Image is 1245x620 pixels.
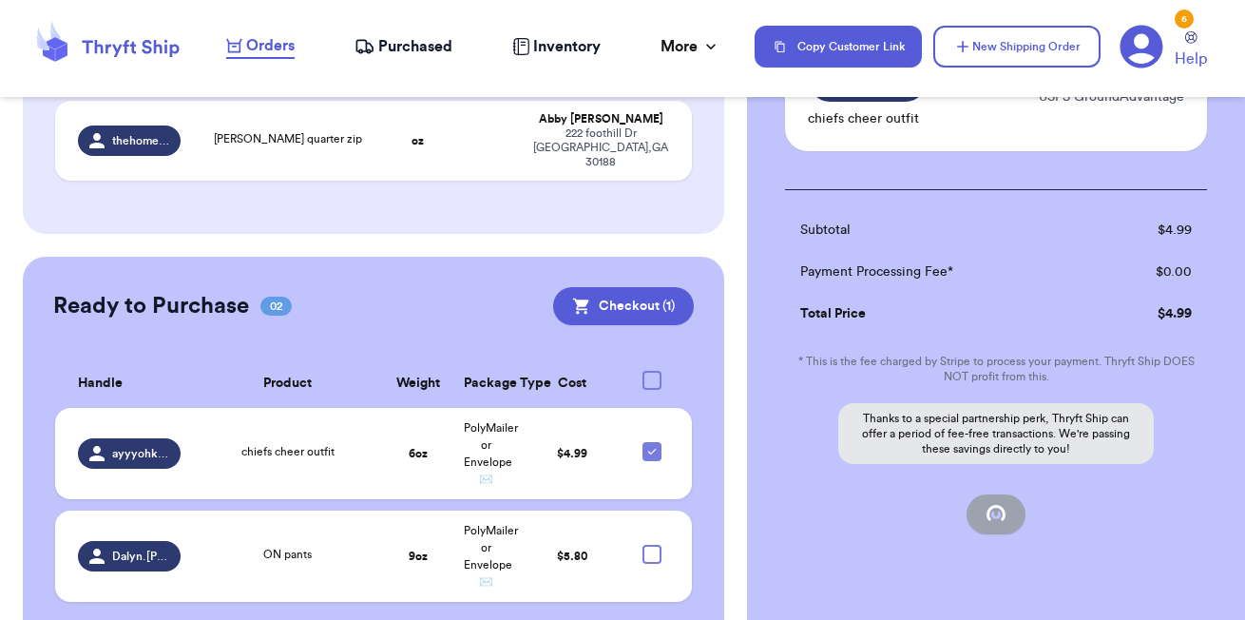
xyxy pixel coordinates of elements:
[464,525,518,588] span: PolyMailer or Envelope ✉️
[1039,87,1184,107] p: USPS GroundAdvantage
[1095,209,1207,251] td: $ 4.99
[464,422,518,485] span: PolyMailer or Envelope ✉️
[409,551,428,562] strong: 9 oz
[1095,293,1207,335] td: $ 4.99
[521,359,623,408] th: Cost
[661,35,720,58] div: More
[112,133,169,148] span: thehomebodybookshelf
[263,549,312,560] span: ON pants
[214,133,362,145] span: [PERSON_NAME] quarter zip
[246,34,295,57] span: Orders
[384,359,452,408] th: Weight
[557,551,587,562] span: $ 5.80
[192,359,384,408] th: Product
[452,359,521,408] th: Package Type
[1095,251,1207,293] td: $ 0.00
[808,109,928,128] p: chiefs cheer outfit
[1175,31,1207,70] a: Help
[553,287,694,325] button: Checkout (1)
[260,297,292,316] span: 02
[533,35,601,58] span: Inventory
[226,34,295,59] a: Orders
[785,251,1095,293] td: Payment Processing Fee*
[785,293,1095,335] td: Total Price
[532,112,669,126] div: Abby [PERSON_NAME]
[112,446,169,461] span: ayyyohkayyy
[378,35,452,58] span: Purchased
[785,354,1207,384] p: * This is the fee charged by Stripe to process your payment. Thryft Ship DOES NOT profit from this.
[53,291,249,321] h2: Ready to Purchase
[512,35,601,58] a: Inventory
[755,26,922,68] button: Copy Customer Link
[112,549,169,564] span: Dalyn.[PERSON_NAME]
[241,446,335,457] span: chiefs cheer outfit
[1120,25,1163,68] a: 6
[1175,10,1194,29] div: 6
[409,448,428,459] strong: 6 oz
[785,209,1095,251] td: Subtotal
[933,26,1101,68] button: New Shipping Order
[354,35,452,58] a: Purchased
[838,403,1154,464] p: Thanks to a special partnership perk, Thryft Ship can offer a period of fee-free transactions. We...
[1175,48,1207,70] span: Help
[557,448,587,459] span: $ 4.99
[412,135,424,146] strong: oz
[78,374,123,394] span: Handle
[532,126,669,169] div: 222 foothill Dr [GEOGRAPHIC_DATA] , GA 30188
